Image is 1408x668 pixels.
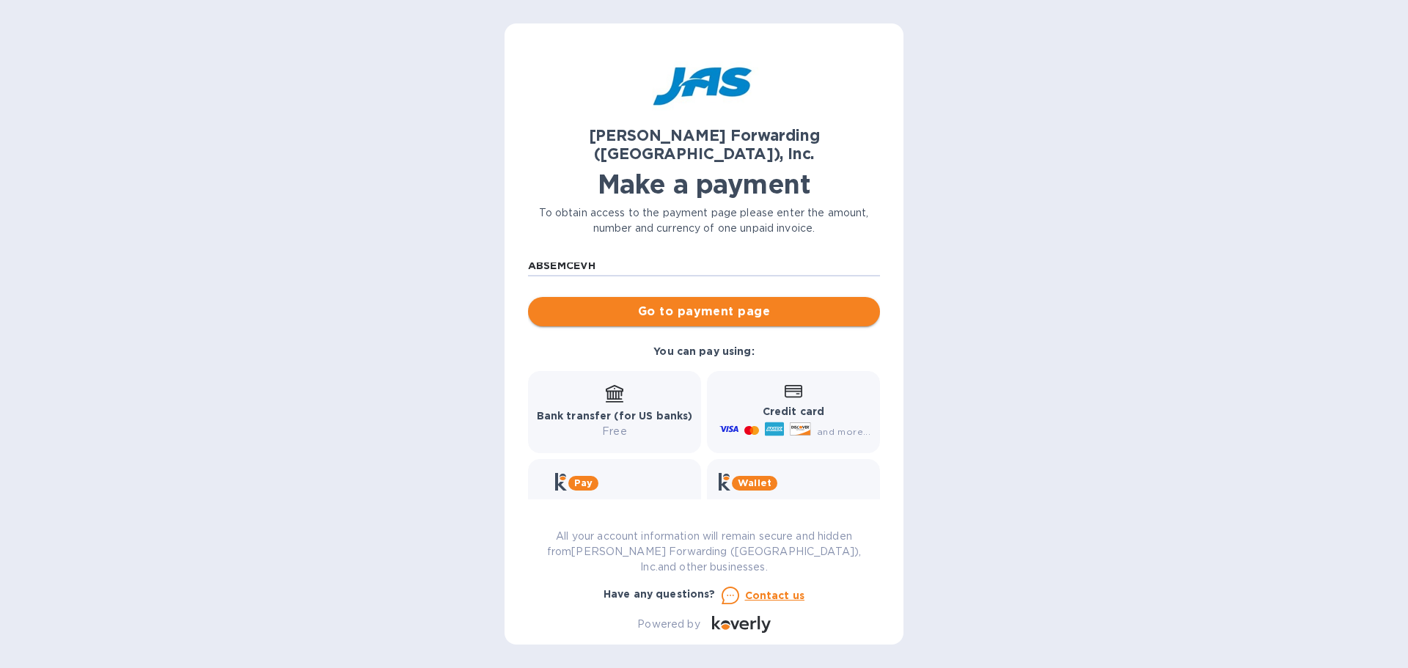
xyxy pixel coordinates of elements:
[555,498,675,510] b: Get more time to pay
[604,588,716,600] b: Have any questions?
[537,424,693,439] p: Free
[537,410,693,422] b: Bank transfer (for US banks)
[719,498,868,510] b: Instant transfers via Wallet
[738,477,771,488] b: Wallet
[653,345,754,357] b: You can pay using:
[817,426,870,437] span: and more...
[637,617,700,632] p: Powered by
[540,303,868,320] span: Go to payment page
[528,205,880,236] p: To obtain access to the payment page please enter the amount, number and currency of one unpaid i...
[528,169,880,199] h1: Make a payment
[763,405,824,417] b: Credit card
[745,590,805,601] u: Contact us
[528,529,880,575] p: All your account information will remain secure and hidden from [PERSON_NAME] Forwarding ([GEOGRA...
[589,126,820,163] b: [PERSON_NAME] Forwarding ([GEOGRAPHIC_DATA]), Inc.
[528,254,880,276] input: Enter customer reference number
[574,477,593,488] b: Pay
[528,297,880,326] button: Go to payment page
